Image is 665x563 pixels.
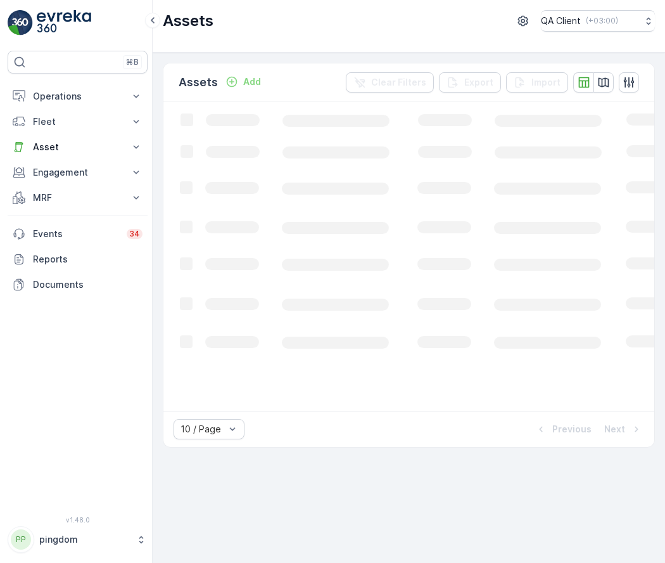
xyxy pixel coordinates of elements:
[8,134,148,160] button: Asset
[8,516,148,524] span: v 1.48.0
[8,526,148,553] button: PPpingdom
[8,160,148,185] button: Engagement
[33,278,142,291] p: Documents
[8,84,148,109] button: Operations
[39,533,130,546] p: pingdom
[33,141,122,153] p: Asset
[603,422,644,437] button: Next
[8,247,148,272] a: Reports
[33,90,122,103] p: Operations
[33,191,122,204] p: MRF
[552,423,592,436] p: Previous
[11,529,31,550] div: PP
[163,11,213,31] p: Assets
[129,229,140,239] p: 34
[531,76,560,89] p: Import
[33,115,122,128] p: Fleet
[179,74,218,91] p: Assets
[533,422,593,437] button: Previous
[346,72,434,93] button: Clear Filters
[8,272,148,297] a: Documents
[8,221,148,247] a: Events34
[371,76,426,89] p: Clear Filters
[8,109,148,134] button: Fleet
[8,10,33,36] img: logo
[464,76,493,89] p: Export
[33,166,122,179] p: Engagement
[604,423,625,436] p: Next
[243,75,261,88] p: Add
[8,185,148,210] button: MRF
[33,228,119,240] p: Events
[586,16,618,26] p: ( +03:00 )
[439,72,501,93] button: Export
[506,72,568,93] button: Import
[37,10,91,36] img: logo_light-DOdMpM7g.png
[220,74,266,89] button: Add
[33,253,142,266] p: Reports
[126,57,139,67] p: ⌘B
[541,15,581,27] p: QA Client
[541,10,655,32] button: QA Client(+03:00)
